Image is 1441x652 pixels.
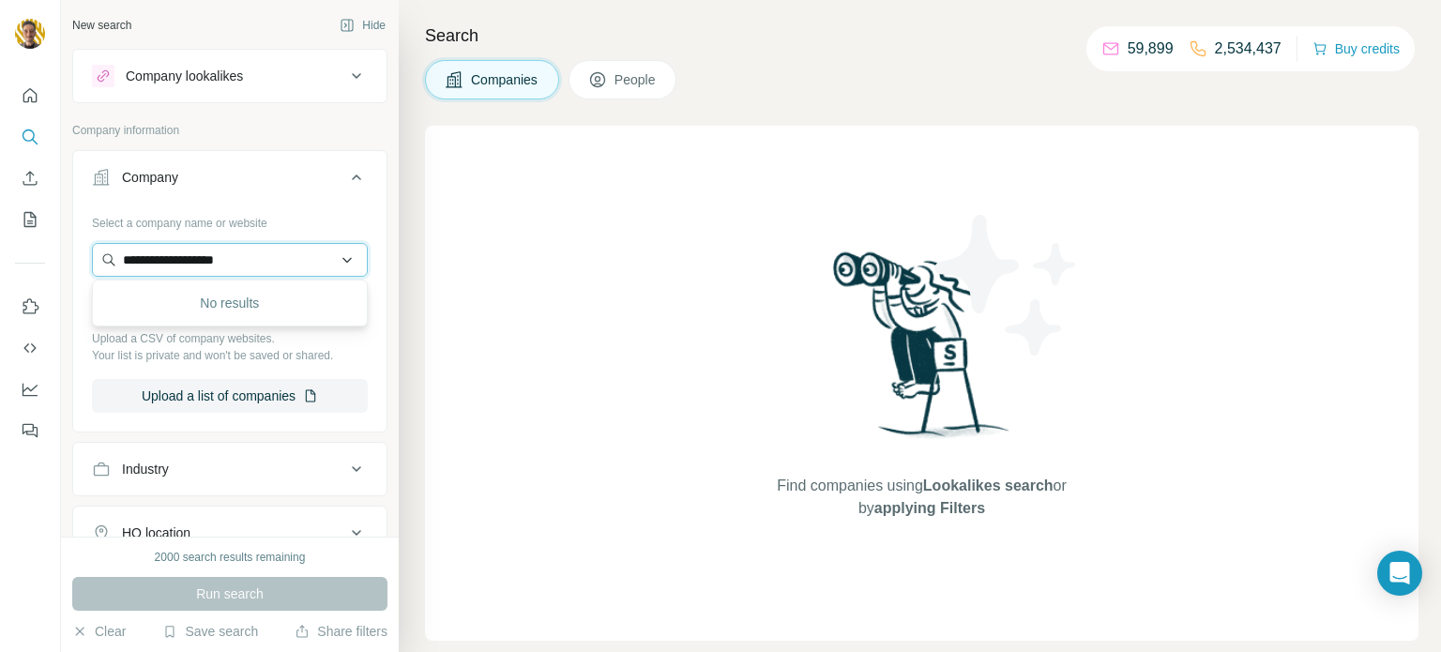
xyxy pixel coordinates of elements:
[92,379,368,413] button: Upload a list of companies
[1312,36,1400,62] button: Buy credits
[825,247,1020,456] img: Surfe Illustration - Woman searching with binoculars
[92,330,368,347] p: Upload a CSV of company websites.
[15,290,45,324] button: Use Surfe on LinkedIn
[15,414,45,447] button: Feedback
[15,203,45,236] button: My lists
[15,372,45,406] button: Dashboard
[162,622,258,641] button: Save search
[92,207,368,232] div: Select a company name or website
[15,79,45,113] button: Quick start
[15,331,45,365] button: Use Surfe API
[72,622,126,641] button: Clear
[425,23,1418,49] h4: Search
[72,17,131,34] div: New search
[1128,38,1174,60] p: 59,899
[122,523,190,542] div: HQ location
[72,122,387,139] p: Company information
[874,500,985,516] span: applying Filters
[15,161,45,195] button: Enrich CSV
[923,478,1054,493] span: Lookalikes search
[295,622,387,641] button: Share filters
[326,11,399,39] button: Hide
[15,19,45,49] img: Avatar
[15,120,45,154] button: Search
[122,168,178,187] div: Company
[614,70,658,89] span: People
[126,67,243,85] div: Company lookalikes
[122,460,169,478] div: Industry
[92,347,368,364] p: Your list is private and won't be saved or shared.
[73,155,387,207] button: Company
[1377,551,1422,596] div: Open Intercom Messenger
[97,284,363,322] div: No results
[771,475,1071,520] span: Find companies using or by
[155,549,306,566] div: 2000 search results remaining
[73,53,387,99] button: Company lookalikes
[73,447,387,492] button: Industry
[471,70,539,89] span: Companies
[922,201,1091,370] img: Surfe Illustration - Stars
[73,510,387,555] button: HQ location
[1215,38,1282,60] p: 2,534,437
